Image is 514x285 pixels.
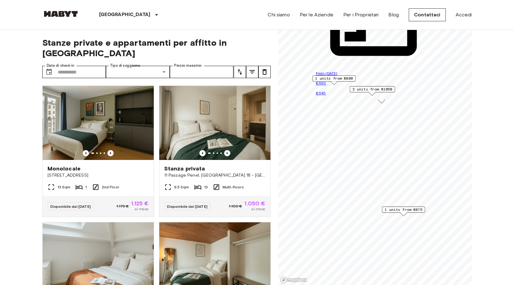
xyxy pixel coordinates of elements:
button: Previous image [107,150,114,156]
div: Map marker [382,207,425,216]
button: Previous image [199,150,206,156]
span: 1 units from €800 [315,76,353,81]
label: Tipo di soggiorno [110,63,140,68]
span: 1.175 € [116,203,129,209]
span: Disponibile dal [DATE] [167,204,207,209]
p: €1195 [316,80,447,86]
span: Stanze private e appartamenti per affitto in [GEOGRAPHIC_DATA] [42,37,271,58]
label: Data di check-in [47,63,74,68]
a: Per i Proprietari [343,11,379,19]
button: tune [258,66,271,78]
span: 13 Sqm [57,184,71,190]
button: tune [234,66,246,78]
button: Previous image [224,150,230,156]
span: 1 units from €875 [385,207,422,212]
img: Habyt [42,11,79,17]
span: al mese [135,206,148,212]
a: Marketing picture of unit FR-18-009-010-001Previous imagePrevious imageMonolocale[STREET_ADDRESS]... [42,86,154,217]
span: al mese [251,206,265,212]
a: Accedi [456,11,472,19]
span: [STREET_ADDRESS] [48,172,149,178]
span: Disponibile dal [DATE] [50,204,91,209]
span: 11 Passage Penel, [GEOGRAPHIC_DATA] 18 - [GEOGRAPHIC_DATA] [164,172,265,178]
p: €1145 [316,90,447,96]
button: tune [246,66,258,78]
span: 2nd Floor [102,184,119,190]
div: Map marker [312,75,356,85]
a: Contattaci [409,8,446,21]
span: 9.5 Sqm [174,184,189,190]
span: 1 [85,184,87,190]
span: Multi-floors [223,184,244,190]
img: Marketing picture of unit FR-18-011-001-008 [159,86,270,160]
label: Prezzo massimo [174,63,202,68]
span: 13 [204,184,208,190]
a: Per le Aziende [300,11,333,19]
a: Mapbox logo [280,276,307,283]
span: Stanza privata [164,165,205,172]
button: Previous image [83,150,89,156]
p: [GEOGRAPHIC_DATA] [99,11,151,19]
img: Marketing picture of unit FR-18-009-010-001 [43,86,154,160]
a: Chi siamo [268,11,290,19]
span: From [DATE] [316,71,337,76]
span: Monolocale [48,165,81,172]
a: Marketing picture of unit FR-18-011-001-008Previous imagePrevious imageStanza privata11 Passage P... [159,86,271,217]
span: 1.050 € [244,201,265,206]
button: Choose date [43,66,55,78]
a: Blog [388,11,399,19]
span: 1.125 € [131,201,148,206]
span: 1.100 € [229,203,242,209]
